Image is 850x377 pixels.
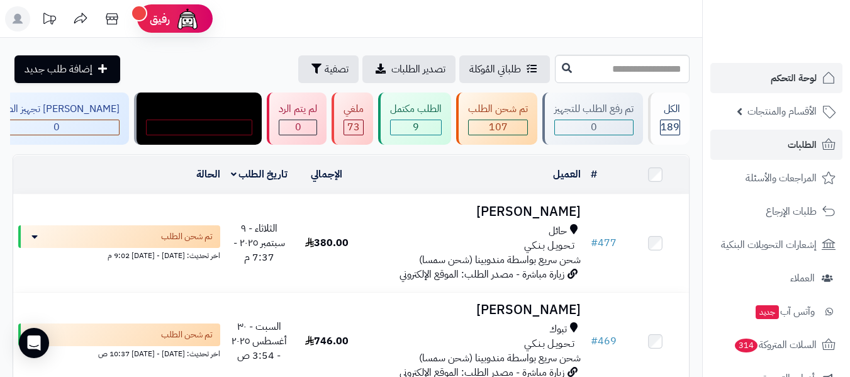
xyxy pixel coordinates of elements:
a: #477 [591,235,617,250]
button: تصفية [298,55,359,83]
div: اخر تحديث: [DATE] - [DATE] 9:02 م [18,248,220,261]
span: 189 [661,120,679,135]
div: 73 [344,120,363,135]
img: ai-face.png [175,6,200,31]
a: العملاء [710,263,842,293]
span: زيارة مباشرة - مصدر الطلب: الموقع الإلكتروني [400,267,564,282]
a: تصدير الطلبات [362,55,456,83]
span: # [591,334,598,349]
div: مندوب توصيل داخل الرياض [146,102,252,116]
div: 0 [279,120,316,135]
a: لم يتم الرد 0 [264,93,329,145]
span: 380.00 [305,235,349,250]
span: 73 [347,120,360,135]
span: 107 [489,120,508,135]
a: الكل189 [646,93,692,145]
span: الأقسام والمنتجات [747,103,817,120]
span: الثلاثاء - ٩ سبتمبر ٢٠٢٥ - 7:37 م [233,221,285,265]
a: الحالة [196,167,220,182]
span: تـحـويـل بـنـكـي [524,239,574,253]
span: 0 [53,120,60,135]
div: ملغي [344,102,364,116]
a: تحديثات المنصة [33,6,65,35]
h3: [PERSON_NAME] [366,205,581,219]
span: السلات المتروكة [734,336,817,354]
a: تاريخ الطلب [231,167,288,182]
span: المراجعات والأسئلة [746,169,817,187]
span: 0 [591,120,597,135]
span: جديد [756,305,779,319]
span: السبت - ٣٠ أغسطس ٢٠٢٥ - 3:54 ص [232,319,287,363]
a: # [591,167,597,182]
span: لوحة التحكم [771,69,817,87]
span: طلباتي المُوكلة [469,62,521,77]
a: ملغي 73 [329,93,376,145]
a: إضافة طلب جديد [14,55,120,83]
img: logo-2.png [764,31,838,57]
span: طلبات الإرجاع [766,203,817,220]
a: المراجعات والأسئلة [710,163,842,193]
div: 0 [555,120,633,135]
span: وآتس آب [754,303,815,320]
div: Open Intercom Messenger [19,328,49,358]
a: إشعارات التحويلات البنكية [710,230,842,260]
span: تـحـويـل بـنـكـي [524,337,574,351]
h3: [PERSON_NAME] [366,303,581,317]
a: الإجمالي [311,167,342,182]
div: الطلب مكتمل [390,102,442,116]
span: # [591,235,598,250]
span: تبوك [549,322,567,337]
span: 0 [295,120,301,135]
a: طلبات الإرجاع [710,196,842,227]
span: رفيق [150,11,170,26]
div: 107 [469,120,527,135]
span: 746.00 [305,334,349,349]
a: تم شحن الطلب 107 [454,93,540,145]
a: الطلب مكتمل 9 [376,93,454,145]
span: إشعارات التحويلات البنكية [721,236,817,254]
a: العميل [553,167,581,182]
span: تم شحن الطلب [161,230,213,243]
a: لوحة التحكم [710,63,842,93]
div: الكل [660,102,680,116]
div: اخر تحديث: [DATE] - [DATE] 10:37 ص [18,346,220,359]
span: 9 [413,120,419,135]
span: إضافة طلب جديد [25,62,92,77]
span: تصفية [325,62,349,77]
a: #469 [591,334,617,349]
span: 0 [196,120,203,135]
a: مندوب توصيل داخل الرياض 0 [131,93,264,145]
a: تم رفع الطلب للتجهيز 0 [540,93,646,145]
div: 9 [391,120,441,135]
a: وآتس آبجديد [710,296,842,327]
span: 314 [735,339,758,352]
a: طلباتي المُوكلة [459,55,550,83]
a: الطلبات [710,130,842,160]
span: شحن سريع بواسطة مندوبينا (شحن سمسا) [419,252,581,267]
span: تم شحن الطلب [161,329,213,341]
a: السلات المتروكة314 [710,330,842,360]
span: الطلبات [788,136,817,154]
div: لم يتم الرد [279,102,317,116]
span: حائل [549,224,567,239]
span: شحن سريع بواسطة مندوبينا (شحن سمسا) [419,351,581,366]
span: العملاء [790,269,815,287]
span: تصدير الطلبات [391,62,445,77]
div: تم رفع الطلب للتجهيز [554,102,634,116]
div: تم شحن الطلب [468,102,528,116]
div: 0 [147,120,252,135]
